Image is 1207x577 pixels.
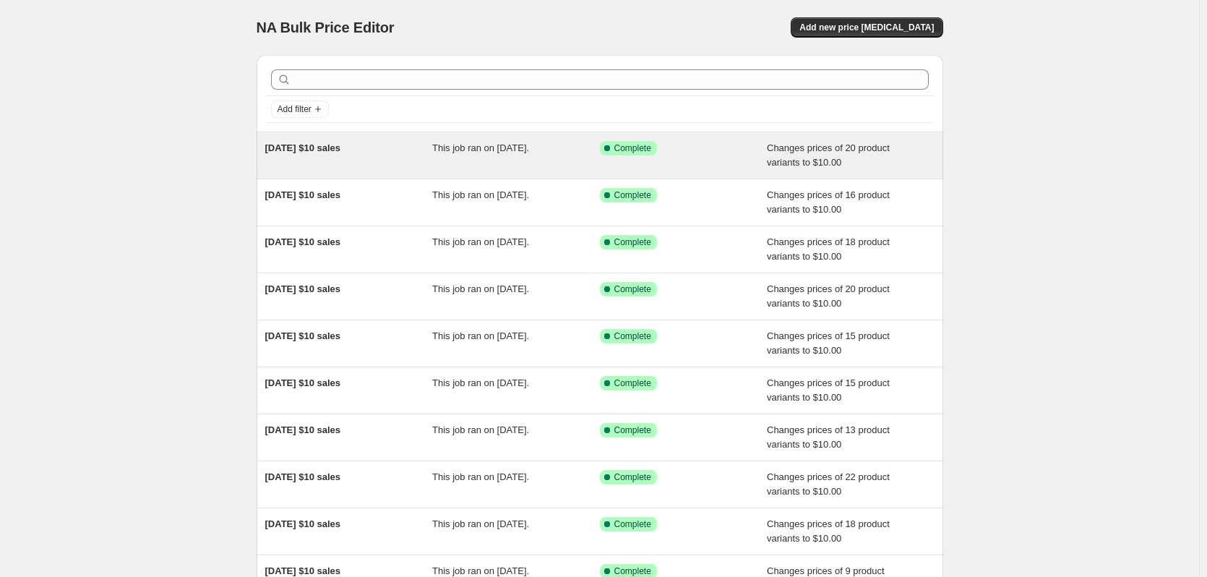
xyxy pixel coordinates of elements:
span: This job ran on [DATE]. [432,330,529,341]
span: [DATE] $10 sales [265,471,341,482]
span: Complete [614,565,651,577]
span: [DATE] $10 sales [265,142,341,153]
span: Complete [614,471,651,483]
span: [DATE] $10 sales [265,377,341,388]
span: [DATE] $10 sales [265,189,341,200]
span: Complete [614,283,651,295]
span: Add filter [278,103,312,115]
span: Complete [614,424,651,436]
span: Changes prices of 15 product variants to $10.00 [767,330,890,356]
span: This job ran on [DATE]. [432,142,529,153]
span: This job ran on [DATE]. [432,236,529,247]
span: Complete [614,236,651,248]
span: This job ran on [DATE]. [432,565,529,576]
span: Add new price [MEDICAL_DATA] [799,22,934,33]
span: Changes prices of 20 product variants to $10.00 [767,142,890,168]
span: Changes prices of 20 product variants to $10.00 [767,283,890,309]
span: Changes prices of 15 product variants to $10.00 [767,377,890,403]
span: [DATE] $10 sales [265,518,341,529]
span: [DATE] $10 sales [265,236,341,247]
span: This job ran on [DATE]. [432,283,529,294]
span: [DATE] $10 sales [265,565,341,576]
span: This job ran on [DATE]. [432,189,529,200]
span: This job ran on [DATE]. [432,471,529,482]
span: Changes prices of 18 product variants to $10.00 [767,518,890,544]
span: [DATE] $10 sales [265,424,341,435]
span: This job ran on [DATE]. [432,518,529,529]
span: Complete [614,189,651,201]
span: Changes prices of 16 product variants to $10.00 [767,189,890,215]
span: Changes prices of 18 product variants to $10.00 [767,236,890,262]
span: Complete [614,142,651,154]
span: [DATE] $10 sales [265,283,341,294]
span: Complete [614,518,651,530]
span: Complete [614,377,651,389]
span: Changes prices of 22 product variants to $10.00 [767,471,890,497]
span: Changes prices of 13 product variants to $10.00 [767,424,890,450]
span: This job ran on [DATE]. [432,377,529,388]
button: Add filter [271,101,329,118]
span: This job ran on [DATE]. [432,424,529,435]
button: Add new price [MEDICAL_DATA] [791,17,942,38]
span: Complete [614,330,651,342]
span: [DATE] $10 sales [265,330,341,341]
span: NA Bulk Price Editor [257,20,395,35]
